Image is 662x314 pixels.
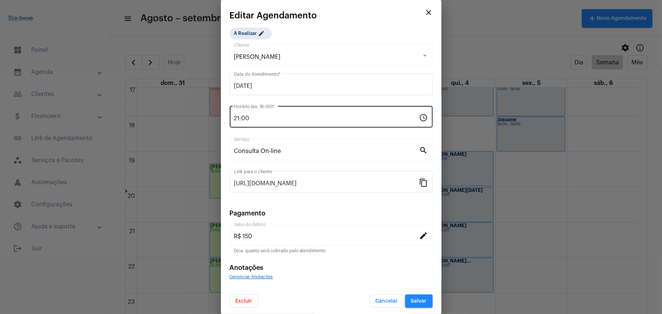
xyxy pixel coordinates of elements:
input: Valor [234,233,419,240]
span: Salvar [411,299,427,304]
mat-icon: content_copy [419,178,428,187]
button: Cancelar [370,295,404,308]
span: Cancelar [376,299,398,304]
span: Gerenciar Anotações [230,275,273,279]
input: Horário [234,115,419,122]
input: Pesquisar serviço [234,148,419,154]
button: Salvar [405,295,433,308]
mat-icon: schedule [419,113,428,122]
span: Pagamento [230,210,266,217]
input: Link [234,180,419,187]
mat-icon: close [425,8,433,17]
mat-icon: edit [258,30,267,39]
mat-icon: edit [419,231,428,240]
span: Excluir [236,299,253,304]
mat-chip: A Realizar [230,28,272,39]
mat-icon: search [419,146,428,154]
mat-hint: Dica: quanto será cobrado pelo atendimento [234,249,326,254]
span: Anotações [230,264,264,271]
span: [PERSON_NAME] [234,54,281,60]
span: Editar Agendamento [230,11,317,20]
button: Excluir [230,295,258,308]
